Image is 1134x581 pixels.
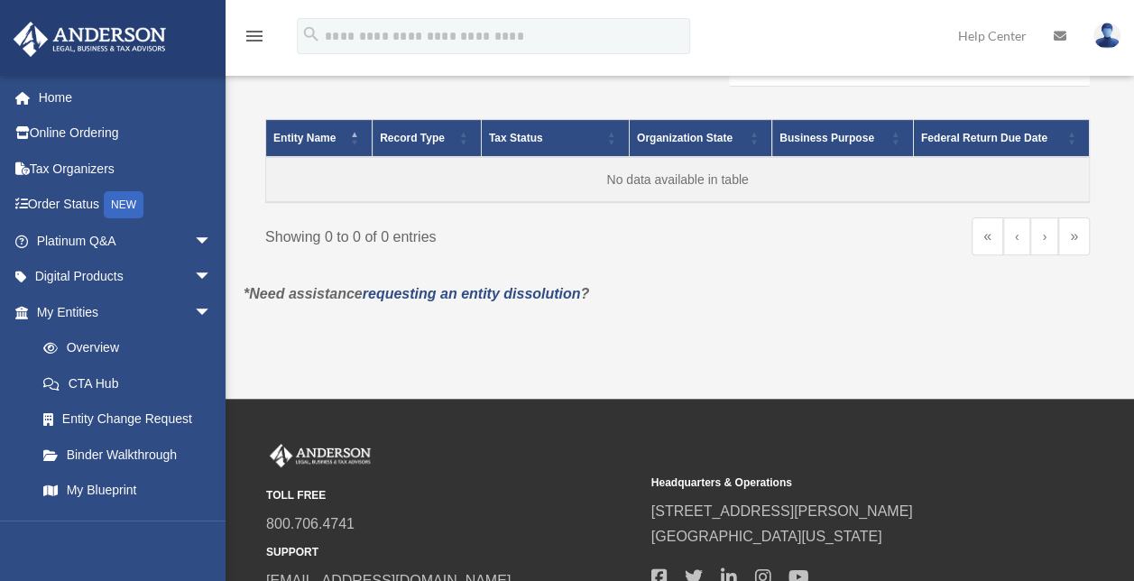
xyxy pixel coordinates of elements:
[25,365,230,401] a: CTA Hub
[651,474,1024,493] small: Headquarters & Operations
[265,217,664,250] div: Showing 0 to 0 of 0 entries
[637,132,733,144] span: Organization State
[244,286,589,301] em: *Need assistance ?
[1058,217,1090,255] a: Last
[972,217,1003,255] a: First
[194,294,230,331] span: arrow_drop_down
[1093,23,1120,49] img: User Pic
[13,151,239,187] a: Tax Organizers
[13,115,239,152] a: Online Ordering
[13,79,239,115] a: Home
[13,223,239,259] a: Platinum Q&Aarrow_drop_down
[13,187,239,224] a: Order StatusNEW
[13,259,239,295] a: Digital Productsarrow_drop_down
[913,120,1089,158] th: Federal Return Due Date: Activate to sort
[266,120,373,158] th: Entity Name: Activate to invert sorting
[489,132,543,144] span: Tax Status
[1030,217,1058,255] a: Next
[194,259,230,296] span: arrow_drop_down
[13,294,230,330] a: My Entitiesarrow_drop_down
[266,444,374,467] img: Anderson Advisors Platinum Portal
[25,437,230,473] a: Binder Walkthrough
[25,508,230,544] a: Tax Due Dates
[921,132,1047,144] span: Federal Return Due Date
[194,223,230,260] span: arrow_drop_down
[373,120,482,158] th: Record Type: Activate to sort
[779,132,874,144] span: Business Purpose
[266,543,639,562] small: SUPPORT
[266,157,1090,202] td: No data available in table
[25,473,230,509] a: My Blueprint
[244,32,265,47] a: menu
[1003,217,1031,255] a: Previous
[25,330,221,366] a: Overview
[380,132,445,144] span: Record Type
[266,516,355,531] a: 800.706.4741
[651,503,913,519] a: [STREET_ADDRESS][PERSON_NAME]
[772,120,914,158] th: Business Purpose: Activate to sort
[8,22,171,57] img: Anderson Advisors Platinum Portal
[301,24,321,44] i: search
[104,191,143,218] div: NEW
[25,401,230,438] a: Entity Change Request
[266,486,639,505] small: TOLL FREE
[363,286,581,301] a: requesting an entity dissolution
[273,132,336,144] span: Entity Name
[244,25,265,47] i: menu
[651,529,882,544] a: [GEOGRAPHIC_DATA][US_STATE]
[629,120,771,158] th: Organization State: Activate to sort
[481,120,629,158] th: Tax Status: Activate to sort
